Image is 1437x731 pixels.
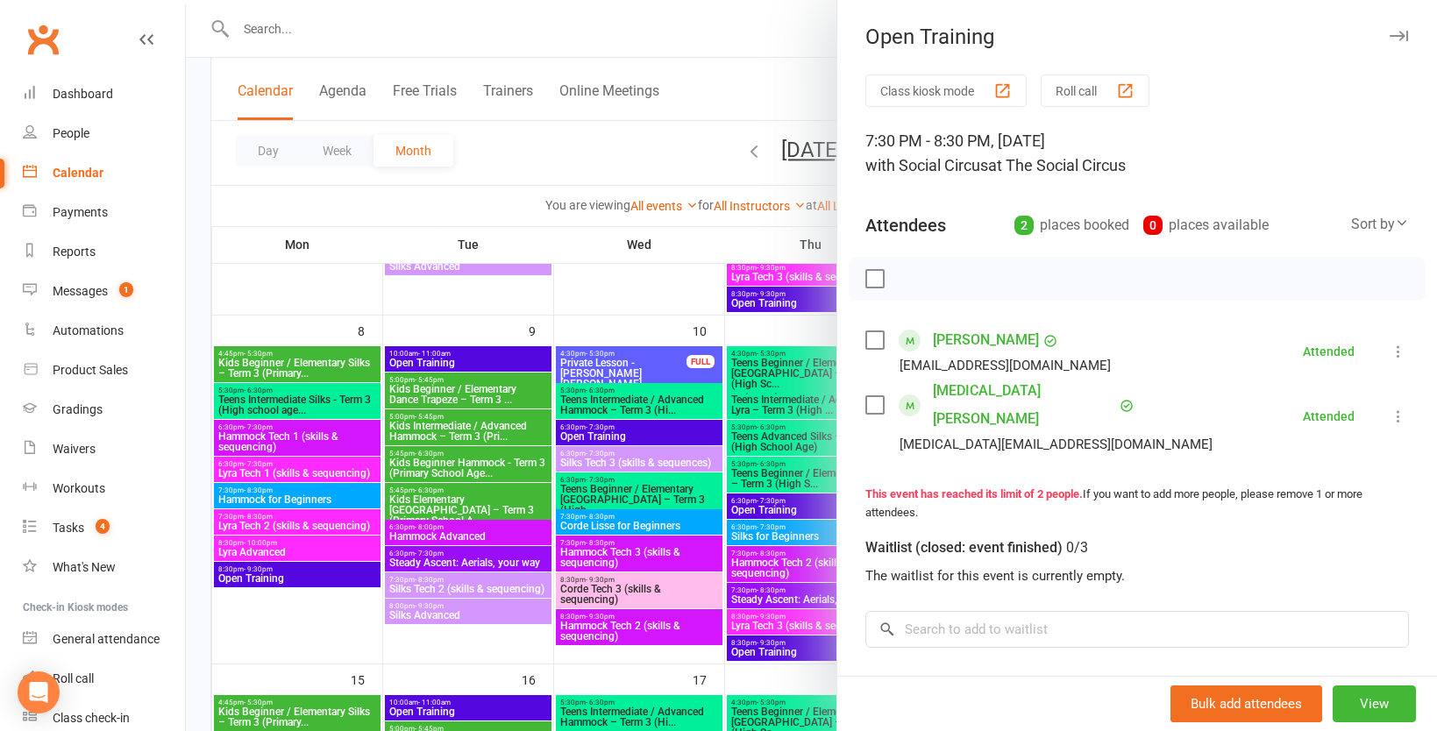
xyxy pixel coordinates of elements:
div: Automations [53,323,124,337]
a: Messages 1 [23,272,185,311]
button: Class kiosk mode [865,75,1027,107]
a: Roll call [23,659,185,699]
div: Open Intercom Messenger [18,671,60,713]
div: 2 [1014,216,1034,235]
a: Gradings [23,390,185,429]
div: 0/3 [1066,536,1088,560]
div: Waivers [53,442,96,456]
div: Calendar [53,166,103,180]
a: [PERSON_NAME] [933,326,1039,354]
div: Tasks [53,521,84,535]
a: People [23,114,185,153]
div: 0 [1143,216,1163,235]
button: View [1333,685,1416,722]
input: Search to add to waitlist [865,611,1409,648]
a: Waivers [23,429,185,469]
a: Workouts [23,469,185,508]
a: Automations [23,311,185,351]
a: [MEDICAL_DATA][PERSON_NAME] [933,377,1115,433]
span: with Social Circus [865,156,988,174]
div: Dashboard [53,87,113,101]
div: People [53,126,89,140]
div: Workouts [53,481,105,495]
div: Class check-in [53,711,130,725]
div: Open Training [837,25,1437,49]
div: Product Sales [53,363,128,377]
div: Gradings [53,402,103,416]
a: What's New [23,548,185,587]
a: Calendar [23,153,185,193]
button: Roll call [1041,75,1149,107]
button: Bulk add attendees [1170,685,1322,722]
span: (closed: event finished) [915,539,1063,556]
div: Waitlist [865,536,1088,560]
strong: This event has reached its limit of 2 people. [865,487,1083,500]
a: Tasks 4 [23,508,185,548]
div: General attendance [53,632,160,646]
div: 7:30 PM - 8:30 PM, [DATE] [865,129,1409,178]
div: What's New [53,560,116,574]
a: General attendance kiosk mode [23,620,185,659]
div: [EMAIL_ADDRESS][DOMAIN_NAME] [900,354,1111,377]
span: 1 [119,282,133,297]
div: The waitlist for this event is currently empty. [865,565,1409,586]
div: Sort by [1351,213,1409,236]
div: Attendees [865,213,946,238]
a: Dashboard [23,75,185,114]
div: Attended [1303,345,1355,358]
span: 4 [96,519,110,534]
span: at The Social Circus [988,156,1126,174]
div: If you want to add more people, please remove 1 or more attendees. [865,486,1409,522]
div: Roll call [53,671,94,685]
div: Messages [53,284,108,298]
div: places booked [1014,213,1129,238]
div: Attended [1303,410,1355,422]
div: places available [1143,213,1269,238]
div: [MEDICAL_DATA][EMAIL_ADDRESS][DOMAIN_NAME] [900,433,1213,456]
a: Clubworx [21,18,65,61]
a: Reports [23,232,185,272]
div: Payments [53,205,108,219]
a: Product Sales [23,351,185,390]
div: Reports [53,245,96,259]
a: Payments [23,193,185,232]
